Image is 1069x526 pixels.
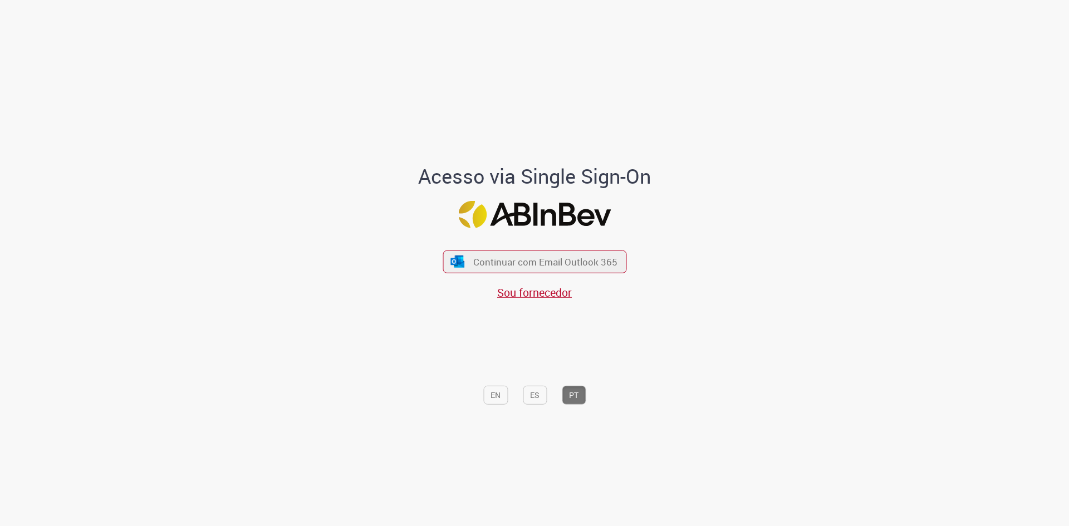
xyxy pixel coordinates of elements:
img: Logo ABInBev [458,201,611,228]
a: Sou fornecedor [497,285,572,300]
img: ícone Azure/Microsoft 360 [450,255,465,267]
button: ES [523,386,547,405]
button: PT [562,386,586,405]
button: EN [483,386,508,405]
span: Continuar com Email Outlook 365 [473,255,617,268]
button: ícone Azure/Microsoft 360 Continuar com Email Outlook 365 [443,250,626,273]
h1: Acesso via Single Sign-On [380,165,689,188]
